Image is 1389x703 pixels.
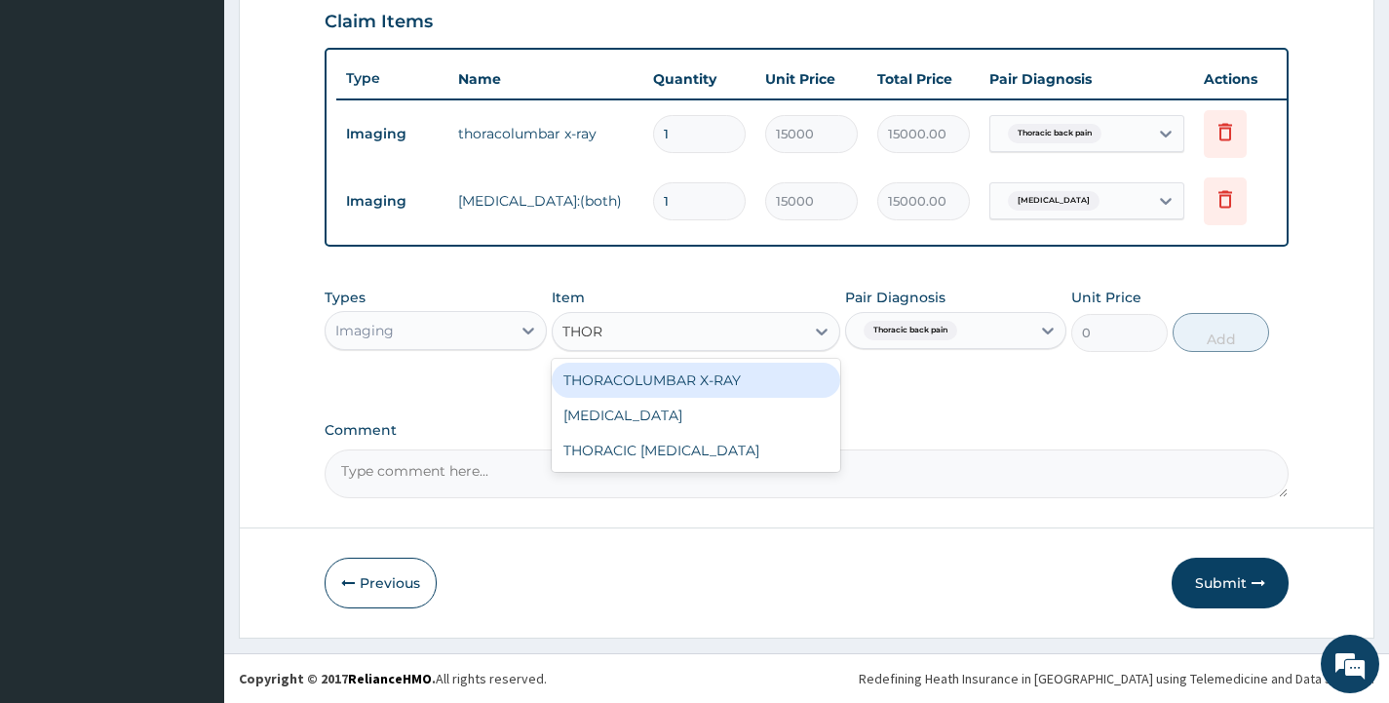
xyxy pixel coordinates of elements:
span: Thoracic back pain [864,321,957,340]
label: Unit Price [1071,288,1141,307]
th: Name [448,59,643,98]
th: Pair Diagnosis [980,59,1194,98]
div: THORACOLUMBAR X-RAY [552,363,841,398]
td: Imaging [336,183,448,219]
td: Imaging [336,116,448,152]
th: Unit Price [755,59,868,98]
label: Types [325,290,366,306]
th: Quantity [643,59,755,98]
div: Minimize live chat window [320,10,367,57]
th: Type [336,60,448,97]
label: Pair Diagnosis [845,288,945,307]
a: RelianceHMO [348,670,432,687]
label: Comment [325,422,1289,439]
span: We're online! [113,221,269,418]
td: thoracolumbar x-ray [448,114,643,153]
span: [MEDICAL_DATA] [1008,191,1100,211]
img: d_794563401_company_1708531726252_794563401 [36,98,79,146]
th: Actions [1194,59,1292,98]
div: Imaging [335,321,394,340]
div: Chat with us now [101,109,328,135]
strong: Copyright © 2017 . [239,670,436,687]
button: Submit [1172,558,1289,608]
textarea: Type your message and hit 'Enter' [10,484,371,552]
h3: Claim Items [325,12,433,33]
button: Add [1173,313,1269,352]
div: THORACIC [MEDICAL_DATA] [552,433,841,468]
span: Thoracic back pain [1008,124,1101,143]
label: Item [552,288,585,307]
button: Previous [325,558,437,608]
th: Total Price [868,59,980,98]
div: [MEDICAL_DATA] [552,398,841,433]
footer: All rights reserved. [224,653,1389,703]
div: Redefining Heath Insurance in [GEOGRAPHIC_DATA] using Telemedicine and Data Science! [859,669,1374,688]
td: [MEDICAL_DATA]:(both) [448,181,643,220]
